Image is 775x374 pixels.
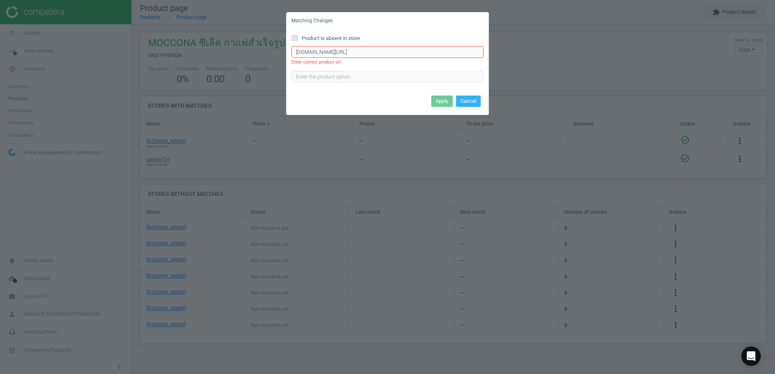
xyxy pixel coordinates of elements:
[291,17,333,24] h5: Matching Changes
[456,96,481,107] button: Cancel
[431,96,453,107] button: Apply
[291,71,484,83] input: Enter the product option
[291,59,484,65] div: Enter correct product url
[300,35,362,42] span: Product is absent in store
[741,346,761,366] div: Open Intercom Messenger
[291,46,484,58] input: Enter correct product URL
